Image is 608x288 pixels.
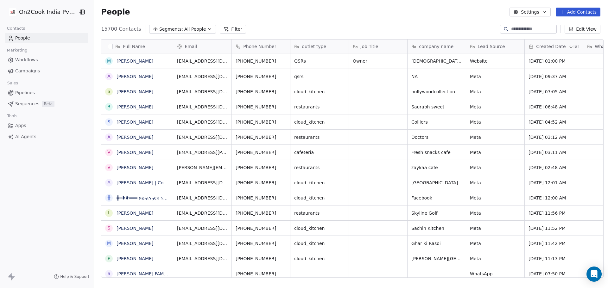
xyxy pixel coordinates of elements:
div: V [108,164,111,171]
span: cloud_kitchen [294,119,345,125]
span: [PHONE_NUMBER] [236,89,286,95]
span: Sales [4,78,21,88]
a: [PERSON_NAME] [117,119,153,125]
span: Marketing [4,46,30,55]
span: [PERSON_NAME][EMAIL_ADDRESS][DOMAIN_NAME] [177,164,228,171]
div: A [108,73,111,80]
div: Full Name [101,40,173,53]
span: [DATE] 03:12 AM [529,134,579,140]
span: People [15,35,30,41]
a: [PERSON_NAME] [117,89,153,94]
span: Email [185,43,197,50]
a: Pipelines [5,88,88,98]
span: restaurants [294,134,345,140]
span: restaurants [294,104,345,110]
span: On2Cook India Pvt. Ltd. [19,8,76,16]
button: Filter [220,25,246,34]
span: [DATE] 11:42 PM [529,240,579,247]
a: People [5,33,88,43]
span: [EMAIL_ADDRESS][DOMAIN_NAME] [177,134,228,140]
span: [PHONE_NUMBER] [236,210,286,216]
span: Tools [4,111,20,121]
span: hollywoodcollection [411,89,462,95]
span: Meta [470,164,521,171]
span: [DATE] 07:05 AM [529,89,579,95]
a: Apps [5,120,88,131]
div: P [108,255,110,262]
span: Segments: [159,26,183,33]
div: Lead Source [466,40,524,53]
span: [EMAIL_ADDRESS][DOMAIN_NAME] [177,195,228,201]
span: company name [419,43,453,50]
span: People [101,7,130,17]
span: [DATE] 02:48 AM [529,164,579,171]
div: Created DateIST [525,40,583,53]
div: Open Intercom Messenger [586,267,602,282]
span: Ghar ki Rasoi [411,240,462,247]
span: Job Title [360,43,378,50]
a: ╬━❥❥═══ ค๒ђเรђєк รเภﻮђ ══ [117,195,179,200]
span: [DATE] 09:37 AM [529,73,579,80]
span: [DATE] 07:50 PM [529,271,579,277]
span: Meta [470,104,521,110]
span: [PHONE_NUMBER] [236,164,286,171]
div: M [107,58,111,64]
a: Help & Support [54,274,89,279]
span: cloud_kitchen [294,240,345,247]
a: Workflows [5,55,88,65]
span: Contacts [4,24,28,33]
span: [DATE] 12:00 AM [529,195,579,201]
div: R [107,103,111,110]
span: Sequences [15,101,39,107]
span: Pipelines [15,89,35,96]
a: AI Agents [5,132,88,142]
span: Workflows [15,57,38,63]
span: NA [411,73,462,80]
span: Full Name [123,43,145,50]
span: [EMAIL_ADDRESS][DOMAIN_NAME] [177,73,228,80]
span: Owner [353,58,403,64]
span: Meta [470,73,521,80]
span: [PHONE_NUMBER] [236,225,286,231]
span: [PHONE_NUMBER] [236,104,286,110]
span: [DATE] 12:01 AM [529,180,579,186]
span: [PHONE_NUMBER] [236,271,286,277]
span: [PHONE_NUMBER] [236,119,286,125]
span: Phone Number [243,43,276,50]
div: V [108,149,111,156]
span: AI Agents [15,133,36,140]
span: [PERSON_NAME][GEOGRAPHIC_DATA][DEMOGRAPHIC_DATA], [GEOGRAPHIC_DATA] [411,255,462,262]
a: [PERSON_NAME] [117,211,153,216]
span: Beta [42,101,54,107]
span: [PHONE_NUMBER] [236,73,286,80]
span: Meta [470,210,521,216]
div: S [108,88,111,95]
div: A [108,134,111,140]
span: restaurants [294,164,345,171]
a: SequencesBeta [5,99,88,109]
span: Lead Source [478,43,505,50]
span: cloud_kitchen [294,225,345,231]
span: [PHONE_NUMBER] [236,134,286,140]
span: 15700 Contacts [101,25,141,33]
span: Website [470,58,521,64]
span: QSRs [294,58,345,64]
div: Job Title [349,40,407,53]
a: [PERSON_NAME] | Content creator [117,180,193,185]
span: [EMAIL_ADDRESS][DOMAIN_NAME] [177,104,228,110]
span: Meta [470,240,521,247]
span: cloud_kitchen [294,89,345,95]
span: [PHONE_NUMBER] [236,195,286,201]
div: S [108,270,111,277]
span: Meta [470,255,521,262]
a: [PERSON_NAME] [117,58,153,64]
div: L [108,210,110,216]
span: Meta [470,180,521,186]
span: IST [573,44,579,49]
span: Apps [15,122,26,129]
span: [GEOGRAPHIC_DATA] [411,180,462,186]
span: [EMAIL_ADDRESS][PERSON_NAME][DOMAIN_NAME] [177,149,228,156]
span: [DATE] 04:52 AM [529,119,579,125]
span: [EMAIL_ADDRESS][DOMAIN_NAME] [177,210,228,216]
span: zaykaa cafe [411,164,462,171]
